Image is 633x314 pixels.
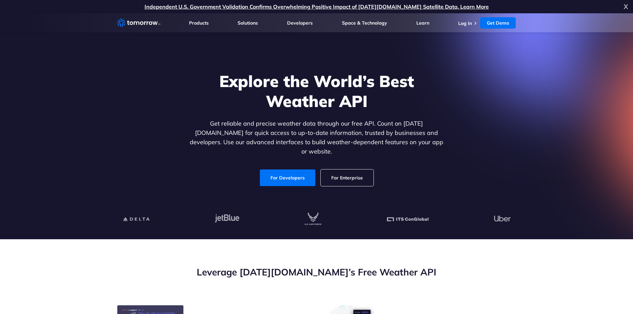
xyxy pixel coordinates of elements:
a: For Enterprise [321,169,373,186]
p: Get reliable and precise weather data through our free API. Count on [DATE][DOMAIN_NAME] for quic... [188,119,445,156]
a: Log In [458,20,472,26]
h1: Explore the World’s Best Weather API [188,71,445,111]
h2: Leverage [DATE][DOMAIN_NAME]’s Free Weather API [117,266,516,278]
a: Space & Technology [342,20,387,26]
a: Products [189,20,209,26]
a: Solutions [238,20,258,26]
a: Get Demo [480,17,516,29]
a: Developers [287,20,313,26]
a: Learn [416,20,429,26]
a: Home link [117,18,160,28]
a: For Developers [260,169,315,186]
a: Independent U.S. Government Validation Confirms Overwhelming Positive Impact of [DATE][DOMAIN_NAM... [145,3,489,10]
